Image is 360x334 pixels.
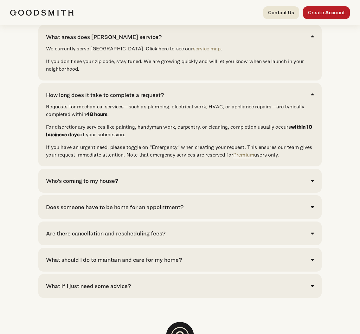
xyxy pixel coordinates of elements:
a: Premium [233,152,254,158]
p: Requests for mechanical services—such as plumbing, electrical work, HVAC, or appliance repairs—ar... [46,103,314,118]
a: Contact Us [263,6,299,19]
img: Goodsmith [10,10,74,16]
div: What areas does [PERSON_NAME] service? [46,33,162,41]
p: If you have an urgent need, please toggle on “Emergency” when creating your request. This ensures... [46,144,314,159]
p: For discretionary services like painting, handyman work, carpentry, or cleaning, completion usual... [46,123,314,138]
div: Are there cancellation and rescheduling fees? [46,229,165,238]
a: Create Account [303,6,350,19]
div: What if I just need some advice? [46,282,131,290]
div: Who’s coming to my house? [46,177,118,185]
div: What should I do to maintain and care for my home? [46,255,182,264]
strong: within 10 business days [46,124,312,138]
p: We currently serve [GEOGRAPHIC_DATA]. Click here to see our . [46,45,314,53]
div: How long does it take to complete a request? [46,91,164,99]
p: If you don’t see your zip code, stay tuned. We are growing quickly and will let you know when we ... [46,58,314,73]
strong: 48 hours [86,111,107,117]
div: Does someone have to be home for an appointment? [46,203,183,211]
a: service map [193,46,221,52]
